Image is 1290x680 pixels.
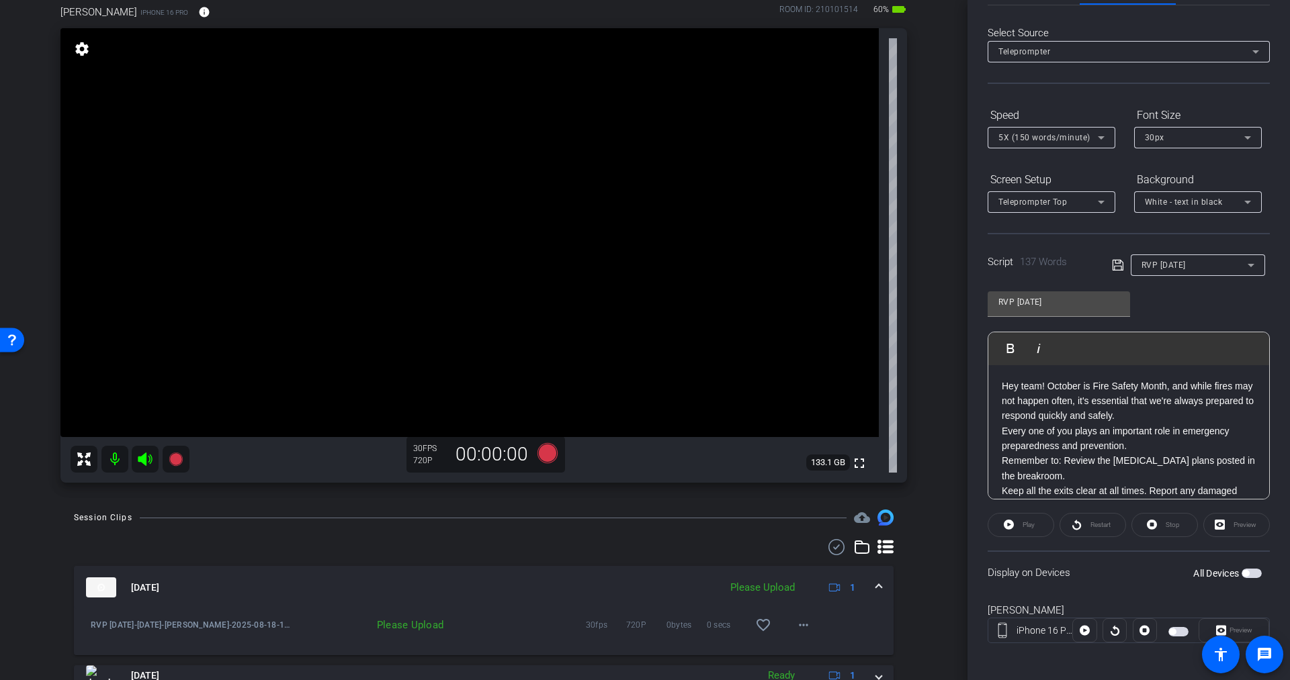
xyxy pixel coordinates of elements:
[854,509,870,526] mat-icon: cloud_upload
[1256,646,1273,663] mat-icon: message
[1134,104,1262,127] div: Font Size
[447,443,537,466] div: 00:00:00
[1020,256,1067,268] span: 137 Words
[988,603,1270,618] div: [PERSON_NAME]
[850,581,855,595] span: 1
[707,618,747,632] span: 0 secs
[988,254,1093,270] div: Script
[140,7,188,17] span: iPhone 16 Pro
[988,168,1115,191] div: Screen Setup
[91,618,292,632] span: RVP [DATE]-[DATE]-[PERSON_NAME]-2025-08-18-16-47-11-756-0
[1002,453,1256,483] p: Remember to: Review the [MEDICAL_DATA] plans posted in the breakroom.
[86,577,116,597] img: thumb-nail
[1145,133,1164,142] span: 30px
[74,609,894,655] div: thumb-nail[DATE]Please Upload1
[1017,624,1073,638] div: iPhone 16 Pro
[998,133,1090,142] span: 5X (150 words/minute)
[1213,646,1229,663] mat-icon: accessibility
[779,3,858,23] div: ROOM ID: 210101514
[988,550,1270,594] div: Display on Devices
[891,1,907,17] mat-icon: battery_std
[755,617,771,633] mat-icon: favorite_border
[60,5,137,19] span: [PERSON_NAME]
[795,617,812,633] mat-icon: more_horiz
[1142,260,1186,270] span: RVP [DATE]
[73,41,91,57] mat-icon: settings
[198,6,210,18] mat-icon: info
[74,511,132,524] div: Session Clips
[854,509,870,526] span: Destinations for your clips
[131,581,159,595] span: [DATE]
[806,454,850,471] span: 133.1 GB
[292,618,450,632] div: Please Upload
[1145,197,1223,207] span: White - text in black
[1193,567,1242,580] label: All Devices
[666,618,707,632] span: 0bytes
[1002,379,1256,424] p: Hey team! October is Fire Safety Month, and while fires may not happen often, it's essential that...
[851,455,867,471] mat-icon: fullscreen
[998,47,1050,56] span: Teleprompter
[74,566,894,609] mat-expansion-panel-header: thumb-nail[DATE]Please Upload1
[998,294,1119,310] input: Title
[626,618,666,632] span: 720P
[988,26,1270,41] div: Select Source
[413,455,447,466] div: 720P
[413,443,447,454] div: 30
[1002,483,1256,544] p: Keep all the exits clear at all times. Report any damaged electrical cords, outlets or equipment,...
[988,104,1115,127] div: Speed
[724,580,802,595] div: Please Upload
[423,444,437,453] span: FPS
[586,618,626,632] span: 30fps
[1134,168,1262,191] div: Background
[998,197,1067,207] span: Teleprompter Top
[1002,424,1256,454] p: Every one of you plays an important role in emergency preparedness and prevention.
[877,509,894,526] img: Session clips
